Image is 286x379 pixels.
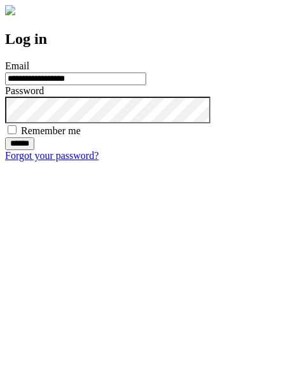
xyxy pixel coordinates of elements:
h2: Log in [5,31,281,48]
a: Forgot your password? [5,150,99,161]
label: Password [5,85,44,96]
img: logo-4e3dc11c47720685a147b03b5a06dd966a58ff35d612b21f08c02c0306f2b779.png [5,5,15,15]
label: Email [5,60,29,71]
label: Remember me [21,125,81,136]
